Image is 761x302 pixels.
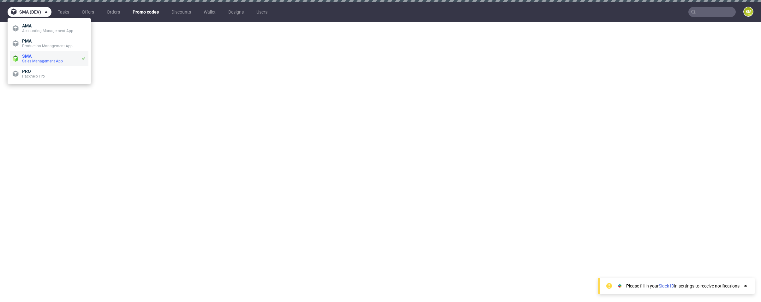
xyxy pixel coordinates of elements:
div: Please fill in your in settings to receive notifications [626,283,740,289]
a: Promo codes [129,7,163,17]
a: Slack ID [659,283,674,288]
figcaption: BM [744,7,753,16]
span: sma (dev) [19,10,41,14]
span: Production Management App [22,44,73,48]
span: PMA [22,38,32,44]
a: Offers [78,7,98,17]
a: AMAAccounting Management App [10,21,88,36]
img: Slack [617,283,623,289]
a: Discounts [168,7,195,17]
span: Packhelp Pro [22,74,45,78]
span: SMA [22,54,32,59]
a: Tasks [54,7,73,17]
a: Designs [225,7,248,17]
a: PROPackhelp Pro [10,66,88,81]
a: Orders [103,7,124,17]
a: Wallet [200,7,219,17]
span: PRO [22,69,31,74]
span: AMA [22,23,32,28]
span: Accounting Management App [22,29,73,33]
span: Sales Management App [22,59,63,63]
a: PMAProduction Management App [10,36,88,51]
a: Users [253,7,271,17]
button: sma (dev) [8,7,51,17]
